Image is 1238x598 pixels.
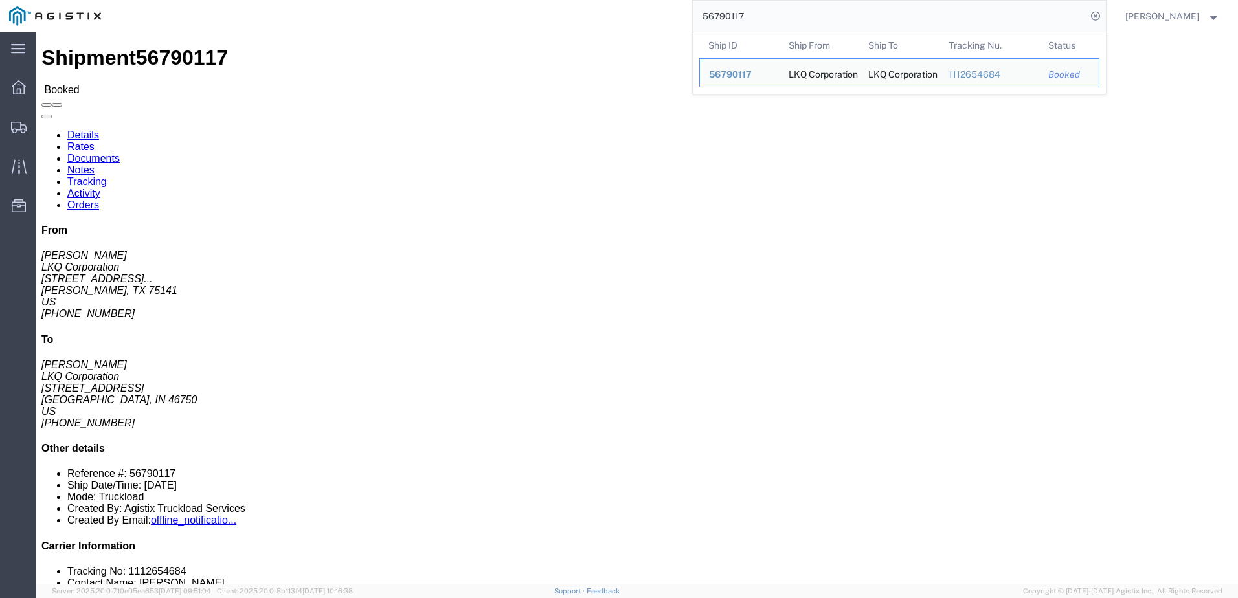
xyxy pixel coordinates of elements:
[1048,68,1090,82] div: Booked
[859,32,940,58] th: Ship To
[1125,8,1221,24] button: [PERSON_NAME]
[699,32,780,58] th: Ship ID
[36,32,1238,584] iframe: FS Legacy Container
[587,587,620,595] a: Feedback
[948,68,1030,82] div: 1112654684
[779,32,859,58] th: Ship From
[939,32,1039,58] th: Tracking Nu.
[1039,32,1099,58] th: Status
[709,69,752,80] span: 56790117
[52,587,211,595] span: Server: 2025.20.0-710e05ee653
[302,587,353,595] span: [DATE] 10:16:38
[788,59,850,87] div: LKQ Corporation
[1023,586,1222,597] span: Copyright © [DATE]-[DATE] Agistix Inc., All Rights Reserved
[9,6,101,26] img: logo
[1125,9,1199,23] span: Nathan Seeley
[554,587,587,595] a: Support
[868,59,930,87] div: LKQ Corporation
[159,587,211,595] span: [DATE] 09:51:04
[699,32,1106,94] table: Search Results
[709,68,771,82] div: 56790117
[693,1,1086,32] input: Search for shipment number, reference number
[217,587,353,595] span: Client: 2025.20.0-8b113f4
